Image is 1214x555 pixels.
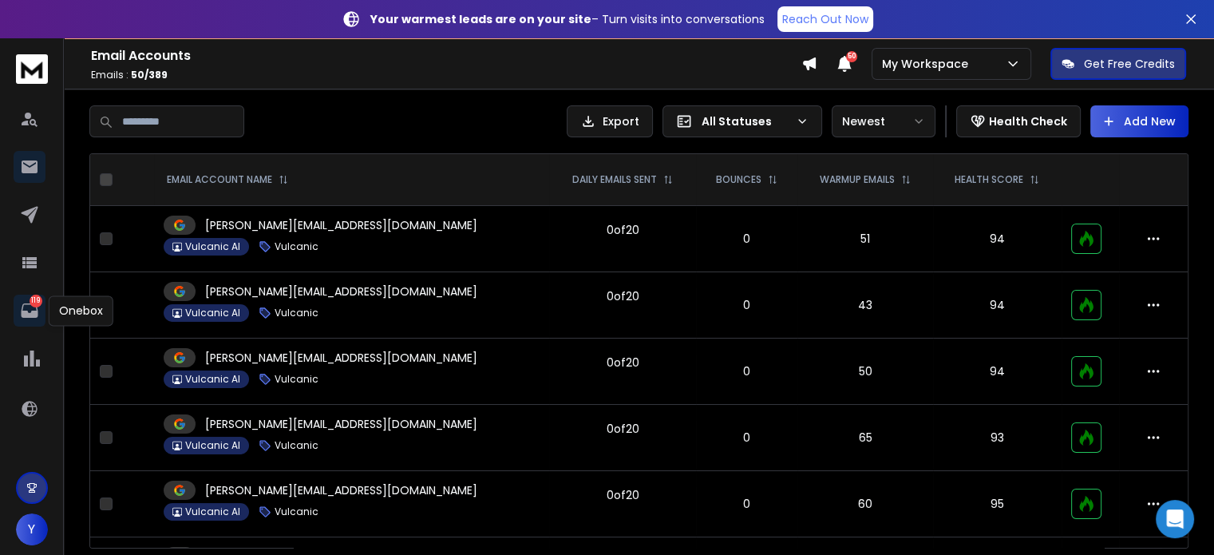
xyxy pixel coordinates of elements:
p: [PERSON_NAME][EMAIL_ADDRESS][DOMAIN_NAME] [205,416,477,432]
td: 43 [797,272,933,339]
td: 65 [797,405,933,471]
span: 50 / 389 [131,68,168,81]
strong: Your warmest leads are on your site [370,11,591,27]
td: 60 [797,471,933,537]
p: Vulcanic [275,307,318,319]
p: Reach Out Now [782,11,868,27]
div: 0 of 20 [606,355,639,371]
p: Health Check [989,113,1067,129]
p: Vulcanic [275,373,318,386]
h1: Email Accounts [91,46,801,65]
div: 0 of 20 [606,288,639,304]
p: Vulcanic AI [185,439,240,452]
button: Newest [832,105,935,137]
p: 0 [706,363,788,379]
p: My Workspace [882,56,975,72]
p: HEALTH SCORE [955,173,1023,186]
p: Vulcanic AI [185,505,240,518]
button: Export [567,105,653,137]
div: 0 of 20 [606,222,639,238]
a: 119 [14,295,45,327]
button: Get Free Credits [1050,48,1186,80]
span: 50 [846,51,857,62]
p: Vulcanic [275,505,318,518]
p: All Statuses [702,113,789,129]
p: Vulcanic [275,439,318,452]
p: 119 [30,295,42,307]
div: 0 of 20 [606,421,639,437]
td: 95 [933,471,1062,537]
a: Reach Out Now [777,6,873,32]
img: logo [16,54,48,84]
div: Onebox [49,295,113,326]
td: 94 [933,206,1062,272]
p: – Turn visits into conversations [370,11,765,27]
div: 0 of 20 [606,487,639,503]
button: Health Check [956,105,1081,137]
p: WARMUP EMAILS [820,173,895,186]
p: 0 [706,496,788,512]
p: Vulcanic [275,240,318,253]
div: EMAIL ACCOUNT NAME [167,173,288,186]
p: Vulcanic AI [185,373,240,386]
p: [PERSON_NAME][EMAIL_ADDRESS][DOMAIN_NAME] [205,217,477,233]
p: BOUNCES [716,173,761,186]
button: Y [16,513,48,545]
p: Vulcanic AI [185,307,240,319]
td: 93 [933,405,1062,471]
p: [PERSON_NAME][EMAIL_ADDRESS][DOMAIN_NAME] [205,283,477,299]
p: 0 [706,297,788,313]
p: 0 [706,430,788,446]
p: 0 [706,231,788,247]
p: [PERSON_NAME][EMAIL_ADDRESS][DOMAIN_NAME] [205,482,477,498]
td: 51 [797,206,933,272]
td: 94 [933,339,1062,405]
td: 94 [933,272,1062,339]
div: Open Intercom Messenger [1156,500,1194,538]
button: Add New [1090,105,1188,137]
p: DAILY EMAILS SENT [572,173,657,186]
td: 50 [797,339,933,405]
p: Get Free Credits [1084,56,1175,72]
p: Vulcanic AI [185,240,240,253]
p: Emails : [91,69,801,81]
p: [PERSON_NAME][EMAIL_ADDRESS][DOMAIN_NAME] [205,350,477,366]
